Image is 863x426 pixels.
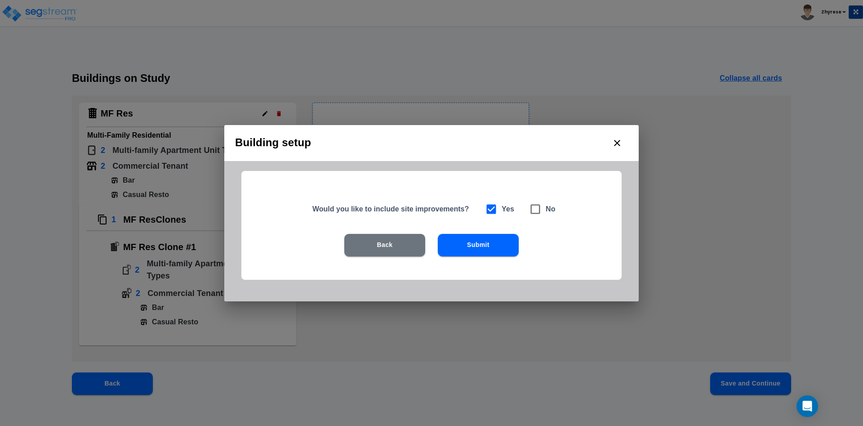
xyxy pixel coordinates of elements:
h5: Would you like to include site improvements? [312,204,474,214]
h6: No [546,203,556,215]
div: Open Intercom Messenger [796,395,818,417]
h2: Building setup [224,125,639,161]
h6: Yes [502,203,514,215]
button: close [606,132,628,154]
button: Submit [438,234,519,256]
button: Back [344,234,425,256]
